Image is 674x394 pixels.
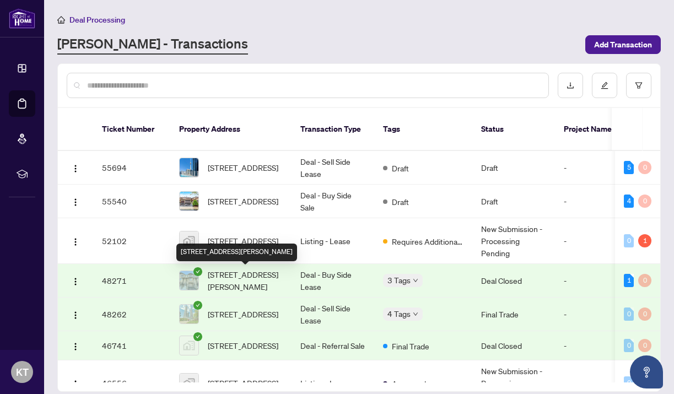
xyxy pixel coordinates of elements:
[67,272,84,289] button: Logo
[630,355,663,388] button: Open asap
[555,185,621,218] td: -
[638,161,651,174] div: 0
[57,16,65,24] span: home
[71,311,80,320] img: Logo
[208,195,278,207] span: [STREET_ADDRESS]
[392,196,409,208] span: Draft
[594,36,652,53] span: Add Transaction
[67,305,84,323] button: Logo
[374,108,472,151] th: Tags
[180,336,198,355] img: thumbnail-img
[67,159,84,176] button: Logo
[180,158,198,177] img: thumbnail-img
[57,35,248,55] a: [PERSON_NAME] - Transactions
[558,73,583,98] button: download
[555,218,621,264] td: -
[93,298,170,331] td: 48262
[555,331,621,360] td: -
[387,307,411,320] span: 4 Tags
[567,82,574,89] span: download
[472,331,555,360] td: Deal Closed
[292,151,374,185] td: Deal - Sell Side Lease
[624,339,634,352] div: 0
[624,161,634,174] div: 5
[180,374,198,392] img: thumbnail-img
[9,8,35,29] img: logo
[413,311,418,317] span: down
[180,271,198,290] img: thumbnail-img
[208,377,278,389] span: [STREET_ADDRESS]
[472,218,555,264] td: New Submission - Processing Pending
[555,151,621,185] td: -
[472,298,555,331] td: Final Trade
[292,331,374,360] td: Deal - Referral Sale
[638,195,651,208] div: 0
[93,108,170,151] th: Ticket Number
[624,376,634,390] div: 0
[601,82,608,89] span: edit
[292,218,374,264] td: Listing - Lease
[624,234,634,247] div: 0
[592,73,617,98] button: edit
[170,108,292,151] th: Property Address
[555,108,621,151] th: Project Name
[93,264,170,298] td: 48271
[71,164,80,173] img: Logo
[208,161,278,174] span: [STREET_ADDRESS]
[555,298,621,331] td: -
[638,234,651,247] div: 1
[193,301,202,310] span: check-circle
[180,305,198,323] img: thumbnail-img
[392,162,409,174] span: Draft
[71,277,80,286] img: Logo
[67,192,84,210] button: Logo
[93,331,170,360] td: 46741
[626,73,651,98] button: filter
[624,195,634,208] div: 4
[67,232,84,250] button: Logo
[292,264,374,298] td: Deal - Buy Side Lease
[624,274,634,287] div: 1
[67,337,84,354] button: Logo
[472,108,555,151] th: Status
[392,340,429,352] span: Final Trade
[93,185,170,218] td: 55540
[292,108,374,151] th: Transaction Type
[71,342,80,351] img: Logo
[392,377,426,390] span: Approved
[472,264,555,298] td: Deal Closed
[180,192,198,211] img: thumbnail-img
[638,339,651,352] div: 0
[624,307,634,321] div: 0
[71,238,80,246] img: Logo
[93,151,170,185] td: 55694
[413,278,418,283] span: down
[208,235,278,247] span: [STREET_ADDRESS]
[638,307,651,321] div: 0
[193,332,202,341] span: check-circle
[67,374,84,392] button: Logo
[638,274,651,287] div: 0
[180,231,198,250] img: thumbnail-img
[292,298,374,331] td: Deal - Sell Side Lease
[176,244,297,261] div: [STREET_ADDRESS][PERSON_NAME]
[585,35,661,54] button: Add Transaction
[472,185,555,218] td: Draft
[555,264,621,298] td: -
[392,235,463,247] span: Requires Additional Docs
[71,198,80,207] img: Logo
[635,82,643,89] span: filter
[93,218,170,264] td: 52102
[292,185,374,218] td: Deal - Buy Side Sale
[387,274,411,287] span: 3 Tags
[193,267,202,276] span: check-circle
[208,308,278,320] span: [STREET_ADDRESS]
[208,339,278,352] span: [STREET_ADDRESS]
[472,151,555,185] td: Draft
[208,268,283,293] span: [STREET_ADDRESS][PERSON_NAME]
[71,380,80,388] img: Logo
[16,364,29,380] span: KT
[69,15,125,25] span: Deal Processing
